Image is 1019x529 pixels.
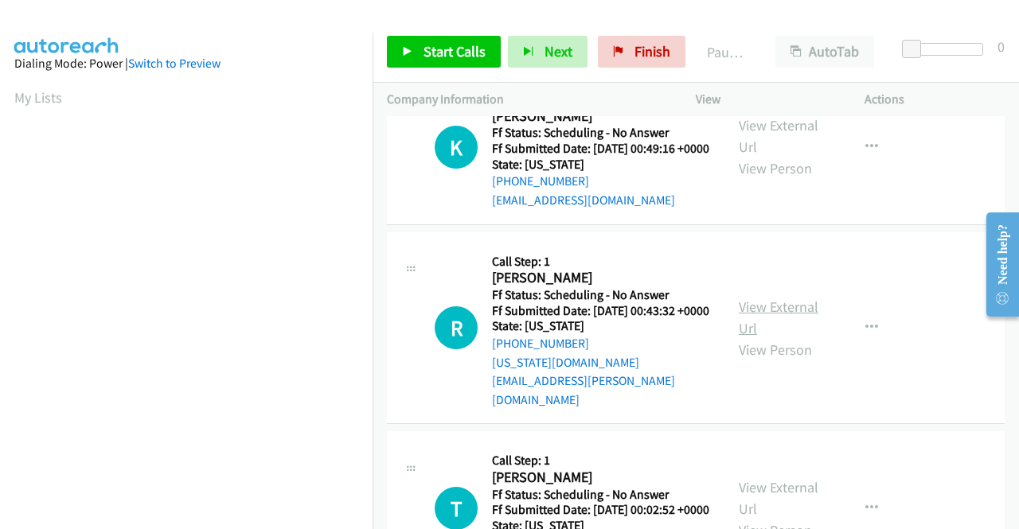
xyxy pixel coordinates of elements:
[492,173,589,189] a: [PHONE_NUMBER]
[14,54,358,73] div: Dialing Mode: Power |
[387,90,667,109] p: Company Information
[424,42,486,60] span: Start Calls
[492,193,675,208] a: [EMAIL_ADDRESS][DOMAIN_NAME]
[492,355,675,407] a: [US_STATE][DOMAIN_NAME][EMAIL_ADDRESS][PERSON_NAME][DOMAIN_NAME]
[998,36,1005,57] div: 0
[739,298,818,337] a: View External Url
[545,42,572,60] span: Next
[974,201,1019,328] iframe: Resource Center
[492,318,710,334] h5: State: [US_STATE]
[707,41,747,63] p: Paused
[435,306,478,349] h1: R
[492,487,709,503] h5: Ff Status: Scheduling - No Answer
[387,36,501,68] a: Start Calls
[492,303,710,319] h5: Ff Submitted Date: [DATE] 00:43:32 +0000
[634,42,670,60] span: Finish
[739,478,818,518] a: View External Url
[492,269,705,287] h2: [PERSON_NAME]
[739,116,818,156] a: View External Url
[865,90,1005,109] p: Actions
[492,453,709,469] h5: Call Step: 1
[435,126,478,169] h1: K
[435,126,478,169] div: The call is yet to be attempted
[508,36,588,68] button: Next
[128,56,221,71] a: Switch to Preview
[492,336,589,351] a: [PHONE_NUMBER]
[492,502,709,518] h5: Ff Submitted Date: [DATE] 00:02:52 +0000
[435,306,478,349] div: The call is yet to be attempted
[739,159,812,177] a: View Person
[492,141,709,157] h5: Ff Submitted Date: [DATE] 00:49:16 +0000
[739,340,812,359] a: View Person
[775,36,874,68] button: AutoTab
[492,287,710,303] h5: Ff Status: Scheduling - No Answer
[696,90,836,109] p: View
[492,157,709,173] h5: State: [US_STATE]
[492,125,709,141] h5: Ff Status: Scheduling - No Answer
[492,107,705,126] h2: [PERSON_NAME]
[492,469,705,487] h2: [PERSON_NAME]
[14,88,62,107] a: My Lists
[598,36,685,68] a: Finish
[910,43,983,56] div: Delay between calls (in seconds)
[492,254,710,270] h5: Call Step: 1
